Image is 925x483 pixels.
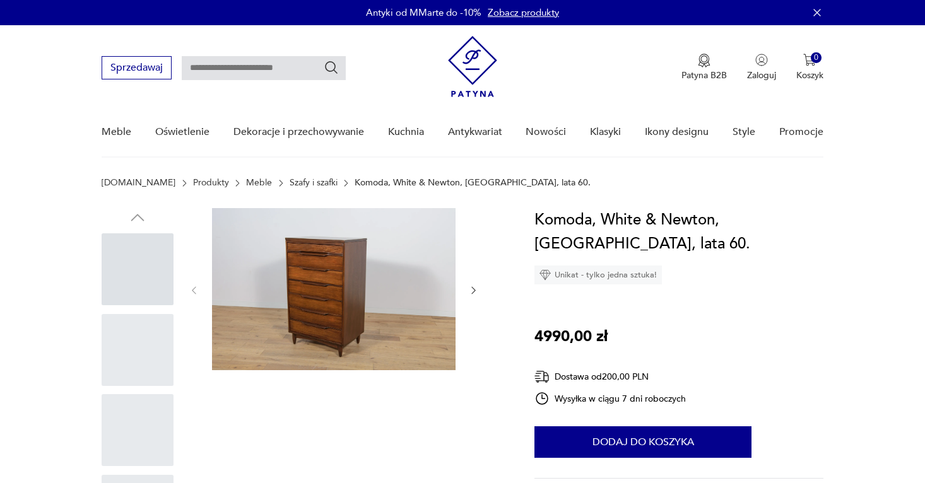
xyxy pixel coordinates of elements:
[534,391,686,406] div: Wysyłka w ciągu 7 dni roboczych
[747,69,776,81] p: Zaloguj
[590,108,621,156] a: Klasyki
[534,369,686,385] div: Dostawa od 200,00 PLN
[388,108,424,156] a: Kuchnia
[698,54,710,67] img: Ikona medalu
[102,108,131,156] a: Meble
[539,269,551,281] img: Ikona diamentu
[355,178,591,188] p: Komoda, White & Newton, [GEOGRAPHIC_DATA], lata 60.
[246,178,272,188] a: Meble
[681,69,727,81] p: Patyna B2B
[779,108,823,156] a: Promocje
[102,56,172,79] button: Sprzedawaj
[233,108,364,156] a: Dekoracje i przechowywanie
[290,178,338,188] a: Szafy i szafki
[811,52,822,63] div: 0
[796,69,823,81] p: Koszyk
[534,369,550,385] img: Ikona dostawy
[324,60,339,75] button: Szukaj
[448,36,497,97] img: Patyna - sklep z meblami i dekoracjami vintage
[102,64,172,73] a: Sprzedawaj
[155,108,209,156] a: Oświetlenie
[488,6,559,19] a: Zobacz produkty
[102,178,175,188] a: [DOMAIN_NAME]
[681,54,727,81] button: Patyna B2B
[193,178,229,188] a: Produkty
[534,426,751,458] button: Dodaj do koszyka
[645,108,709,156] a: Ikony designu
[534,208,823,256] h1: Komoda, White & Newton, [GEOGRAPHIC_DATA], lata 60.
[534,265,662,284] div: Unikat - tylko jedna sztuka!
[803,54,816,66] img: Ikona koszyka
[448,108,502,156] a: Antykwariat
[366,6,481,19] p: Antyki od MMarte do -10%
[534,325,608,349] p: 4990,00 zł
[681,54,727,81] a: Ikona medaluPatyna B2B
[755,54,768,66] img: Ikonka użytkownika
[796,54,823,81] button: 0Koszyk
[212,208,456,370] img: Zdjęcie produktu Komoda, White & Newton, Wielka Brytania, lata 60.
[733,108,755,156] a: Style
[747,54,776,81] button: Zaloguj
[526,108,566,156] a: Nowości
